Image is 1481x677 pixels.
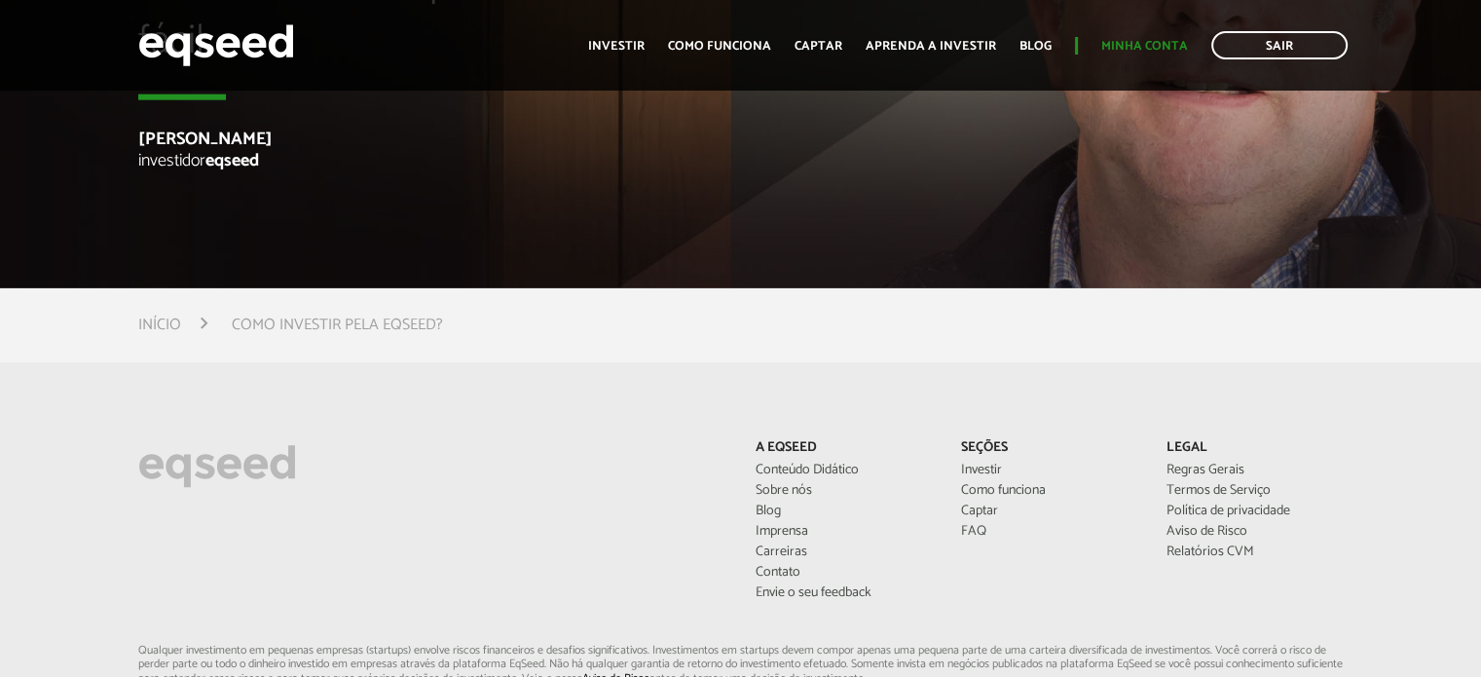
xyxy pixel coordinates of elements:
img: EqSeed Logo [138,440,296,493]
a: Contato [756,566,932,580]
a: Início [138,318,181,333]
p: A EqSeed [756,440,932,457]
a: Investir [961,464,1137,477]
a: Captar [961,505,1137,518]
a: Como funciona [961,484,1137,498]
a: Regras Gerais [1166,464,1343,477]
p: investidor [138,151,973,172]
a: Relatórios CVM [1166,545,1343,559]
a: Termos de Serviço [1166,484,1343,498]
a: FAQ [961,525,1137,539]
a: Sobre nós [756,484,932,498]
a: Aprenda a investir [866,40,996,53]
a: Blog [1019,40,1052,53]
a: Política de privacidade [1166,505,1343,518]
p: Seções [961,440,1137,457]
strong: eqseed [205,146,259,175]
img: EqSeed [138,19,294,71]
a: Envie o seu feedback [756,586,932,600]
li: Como Investir pela EqSeed? [232,312,443,338]
a: Minha conta [1101,40,1188,53]
p: [PERSON_NAME] [138,130,973,151]
p: Legal [1166,440,1343,457]
a: Carreiras [756,545,932,559]
a: Conteúdo Didático [756,464,932,477]
a: Aviso de Risco [1166,525,1343,539]
a: Investir [588,40,645,53]
a: Captar [795,40,842,53]
a: Blog [756,505,932,518]
a: Sair [1211,31,1348,59]
a: Como funciona [668,40,771,53]
a: Imprensa [756,525,932,539]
